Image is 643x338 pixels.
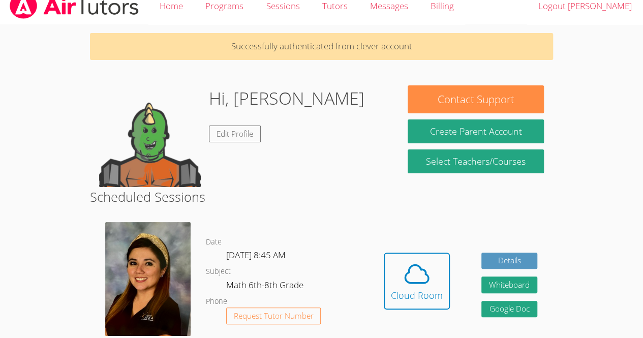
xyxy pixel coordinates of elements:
img: avatar.png [105,222,191,336]
a: Select Teachers/Courses [408,149,543,173]
button: Contact Support [408,85,543,113]
a: Google Doc [481,301,537,318]
dt: Phone [206,295,227,308]
button: Create Parent Account [408,119,543,143]
span: [DATE] 8:45 AM [226,249,286,261]
dt: Date [206,236,222,249]
dt: Subject [206,265,231,278]
a: Edit Profile [209,126,261,142]
img: default.png [99,85,201,187]
h2: Scheduled Sessions [90,187,553,206]
h1: Hi, [PERSON_NAME] [209,85,364,111]
a: Details [481,253,537,269]
p: Successfully authenticated from clever account [90,33,553,60]
div: Cloud Room [391,288,443,302]
dd: Math 6th-8th Grade [226,278,305,295]
button: Cloud Room [384,253,450,310]
button: Whiteboard [481,276,537,293]
button: Request Tutor Number [226,308,321,324]
span: Request Tutor Number [234,312,314,320]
